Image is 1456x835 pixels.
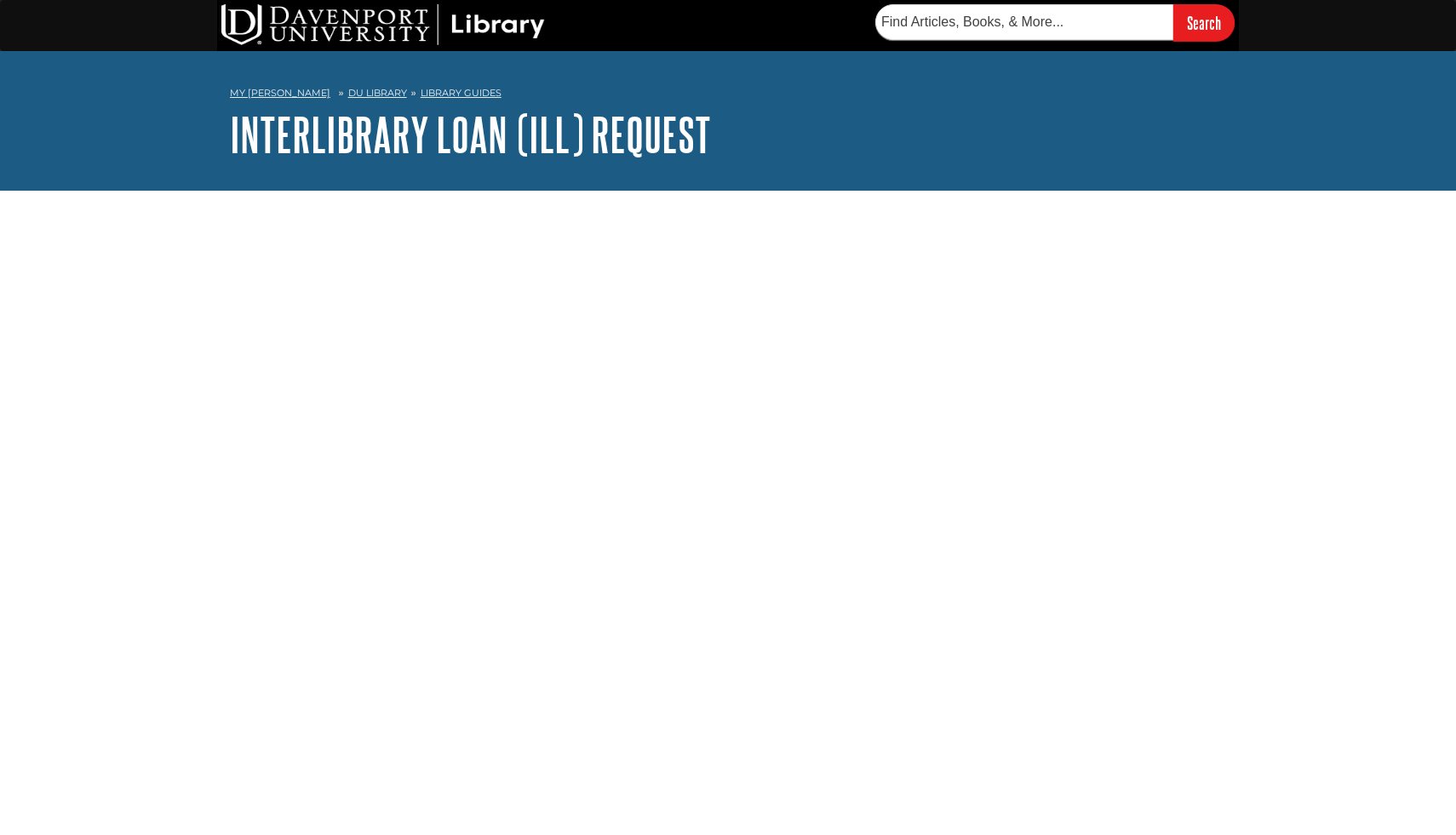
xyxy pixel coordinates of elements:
[875,4,1235,41] form: Searches DU Library's articles, books, and more
[348,87,407,99] a: DU Library
[875,4,1173,40] input: Find Articles, Books, & More...
[230,82,1226,109] nav: breadcrumb
[421,87,502,99] a: Library Guides
[230,108,711,161] a: Interlibrary Loan (ILL) Request
[221,4,545,45] img: DU Library
[230,86,330,100] a: My [PERSON_NAME]
[1173,4,1235,41] input: Search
